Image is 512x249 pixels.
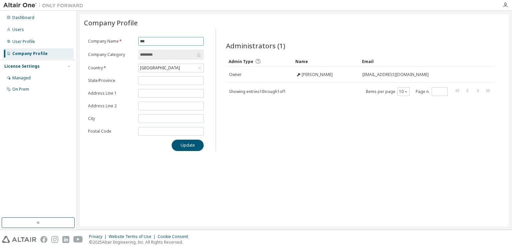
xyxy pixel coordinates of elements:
[399,89,408,94] button: 10
[366,87,410,96] span: Items per page
[3,2,87,9] img: Altair One
[62,236,69,243] img: linkedin.svg
[73,236,83,243] img: youtube.svg
[229,72,242,77] span: Owner
[84,18,138,27] span: Company Profile
[416,87,448,96] span: Page n.
[88,103,134,109] label: Address Line 2
[12,75,31,81] div: Managed
[229,59,253,64] span: Admin Type
[88,129,134,134] label: Postal Code
[12,39,35,44] div: User Profile
[40,236,47,243] img: facebook.svg
[88,116,134,121] label: City
[302,72,333,77] span: [PERSON_NAME]
[139,64,203,72] div: [GEOGRAPHIC_DATA]
[51,236,58,243] img: instagram.svg
[109,234,158,239] div: Website Terms of Use
[88,52,134,57] label: Company Category
[139,64,181,72] div: [GEOGRAPHIC_DATA]
[89,234,109,239] div: Privacy
[172,140,204,151] button: Update
[12,27,24,32] div: Users
[295,56,357,67] div: Name
[362,72,429,77] span: [EMAIL_ADDRESS][DOMAIN_NAME]
[12,87,29,92] div: On Prem
[89,239,192,245] p: © 2025 Altair Engineering, Inc. All Rights Reserved.
[12,15,34,20] div: Dashboard
[229,89,286,94] span: Showing entries 1 through 1 of 1
[4,64,40,69] div: License Settings
[158,234,192,239] div: Cookie Consent
[88,65,134,71] label: Country
[362,56,476,67] div: Email
[226,41,285,50] span: Administrators (1)
[12,51,48,56] div: Company Profile
[88,91,134,96] label: Address Line 1
[2,236,36,243] img: altair_logo.svg
[88,78,134,83] label: State/Province
[88,39,134,44] label: Company Name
